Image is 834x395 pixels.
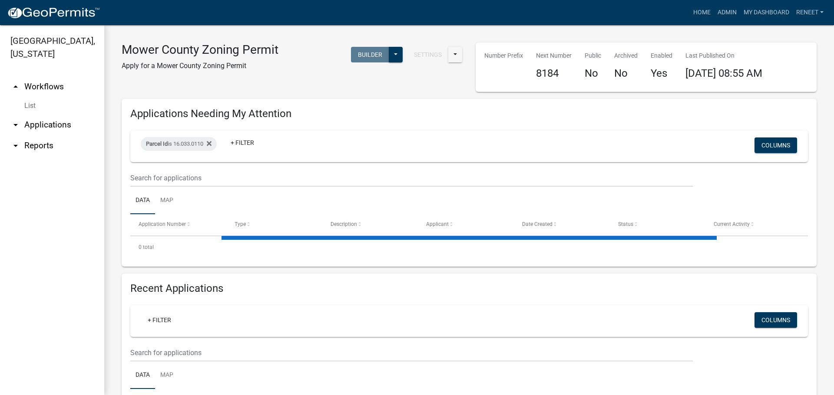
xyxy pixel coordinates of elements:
datatable-header-cell: Applicant [418,214,514,235]
p: Next Number [536,51,572,60]
p: Archived [614,51,638,60]
datatable-header-cell: Date Created [514,214,610,235]
p: Number Prefix [484,51,523,60]
span: Parcel Id [146,140,168,147]
input: Search for applications [130,344,693,362]
i: arrow_drop_up [10,82,21,92]
a: Map [155,187,179,215]
a: Admin [714,4,740,21]
a: Map [155,362,179,389]
p: Last Published On [685,51,762,60]
span: Date Created [522,221,553,227]
a: Home [690,4,714,21]
datatable-header-cell: Description [322,214,418,235]
h4: No [585,67,601,80]
span: Status [618,221,633,227]
p: Apply for a Mower County Zoning Permit [122,61,278,71]
a: + Filter [224,135,261,150]
p: Public [585,51,601,60]
h4: Applications Needing My Attention [130,108,808,120]
h4: Recent Applications [130,282,808,295]
input: Search for applications [130,169,693,187]
button: Settings [407,47,449,62]
span: Applicant [426,221,449,227]
h3: Mower County Zoning Permit [122,42,278,57]
datatable-header-cell: Application Number [130,214,226,235]
datatable-header-cell: Current Activity [705,214,801,235]
a: Data [130,362,155,389]
a: reneet [793,4,827,21]
h4: No [614,67,638,80]
div: is 16.033.0110 [141,137,217,151]
datatable-header-cell: Type [226,214,322,235]
i: arrow_drop_down [10,120,21,130]
span: Description [331,221,357,227]
datatable-header-cell: Status [610,214,706,235]
h4: Yes [651,67,672,80]
button: Columns [755,312,797,328]
i: arrow_drop_down [10,140,21,151]
a: My Dashboard [740,4,793,21]
h4: 8184 [536,67,572,80]
span: [DATE] 08:55 AM [685,67,762,79]
button: Builder [351,47,389,62]
span: Application Number [139,221,186,227]
a: + Filter [141,312,178,328]
span: Type [235,221,246,227]
span: Current Activity [714,221,750,227]
button: Columns [755,137,797,153]
a: Data [130,187,155,215]
div: 0 total [130,236,808,258]
p: Enabled [651,51,672,60]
